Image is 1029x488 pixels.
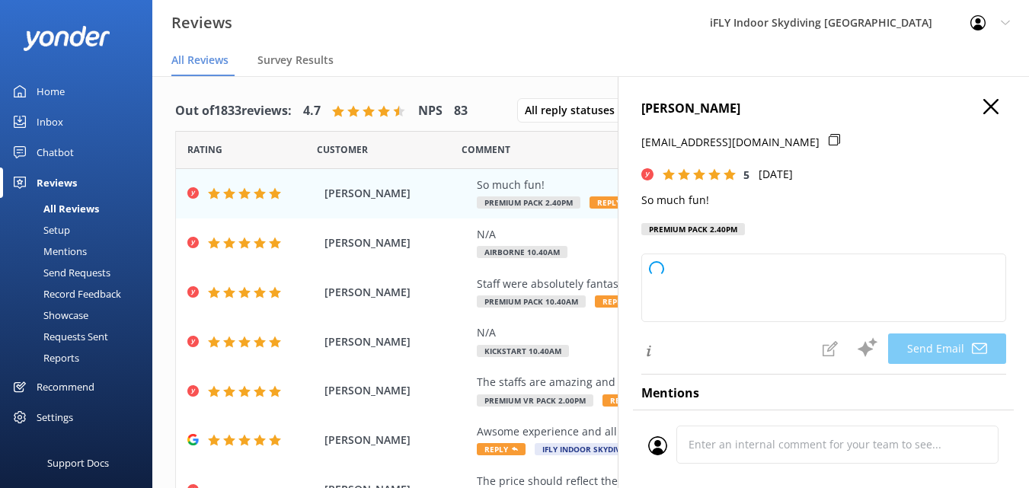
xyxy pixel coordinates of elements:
div: So much fun! [477,177,903,193]
h4: NPS [418,101,443,121]
a: Setup [9,219,152,241]
span: Survey Results [257,53,334,68]
div: Inbox [37,107,63,137]
span: Date [317,142,368,157]
div: Recommend [37,372,94,402]
span: [PERSON_NAME] [324,284,469,301]
img: user_profile.svg [648,436,667,455]
h4: 4.7 [303,101,321,121]
div: Setup [9,219,70,241]
span: [PERSON_NAME] [324,333,469,350]
h4: [PERSON_NAME] [641,99,1006,119]
div: Send Requests [9,262,110,283]
div: Record Feedback [9,283,121,305]
span: Reply [590,196,638,209]
a: Requests Sent [9,326,152,347]
a: Record Feedback [9,283,152,305]
h4: 83 [454,101,468,121]
div: Reviews [37,167,77,198]
a: Send Requests [9,262,152,283]
span: Premium Pack 10.40am [477,295,586,308]
div: Staff were absolutely fantastic. [477,276,903,292]
span: Airborne 10.40am [477,246,567,258]
p: [EMAIL_ADDRESS][DOMAIN_NAME] [641,134,820,151]
h4: Mentions [641,384,1006,403]
div: Reports [9,347,79,368]
p: So much fun! [641,192,1006,209]
div: Support Docs [47,448,109,478]
div: Premium Pack 2.40pm [641,223,745,235]
span: Reply [595,295,644,308]
span: Premium Pack 2.40pm [477,196,580,209]
div: N/A [477,226,903,243]
h4: Out of 1833 reviews: [175,101,292,121]
a: Reports [9,347,152,368]
div: Requests Sent [9,326,108,347]
span: Premium VR Pack 2.00pm [477,394,593,407]
a: All Reviews [9,198,152,219]
button: Close [983,99,999,116]
div: Mentions [9,241,87,262]
div: Showcase [9,305,88,326]
div: N/A [477,324,903,341]
a: Showcase [9,305,152,326]
span: Reply [602,394,651,407]
p: [DATE] [759,166,793,183]
div: Awsome experience and all the staff were fantastic 5+++++ [477,423,903,440]
span: Kickstart 10.40am [477,345,569,357]
span: [PERSON_NAME] [324,432,469,448]
span: [PERSON_NAME] [324,382,469,399]
a: Mentions [9,241,152,262]
span: Date [187,142,222,157]
div: All Reviews [9,198,99,219]
div: Settings [37,402,73,432]
div: Home [37,76,65,107]
span: All Reviews [171,53,228,68]
span: 5 [743,167,749,182]
span: [PERSON_NAME] [324,234,469,251]
span: Reply [477,443,526,455]
span: Question [462,142,510,157]
div: Chatbot [37,137,74,167]
span: All reply statuses [525,102,624,119]
h3: Reviews [171,11,232,35]
span: [PERSON_NAME] [324,185,469,202]
span: iFLY Indoor Skydiving [GEOGRAPHIC_DATA] [535,443,722,455]
img: yonder-white-logo.png [23,26,110,51]
div: The staffs are amazing and we had a great time [477,374,903,391]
